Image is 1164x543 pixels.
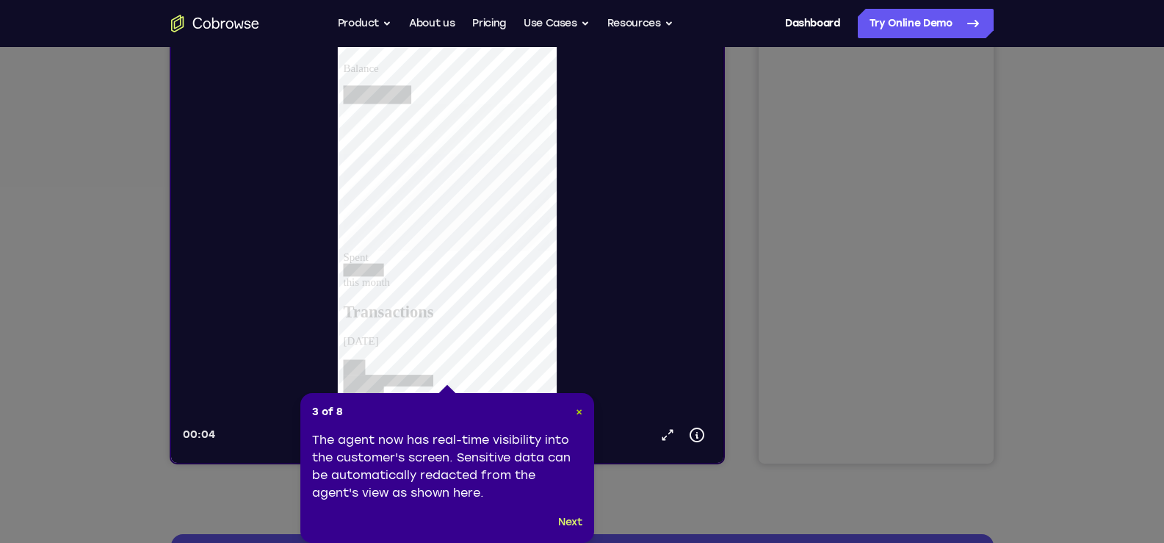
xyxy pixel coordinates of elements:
[607,9,673,38] button: Resources
[576,406,582,418] span: ×
[312,405,343,420] span: 3 of 8
[558,514,582,531] button: Next
[524,9,590,38] button: Use Cases
[338,9,392,38] button: Product
[576,405,582,420] button: Close Tour
[409,9,455,38] a: About us
[171,15,259,32] a: Go to the home page
[785,9,840,38] a: Dashboard
[858,9,994,38] a: Try Online Demo
[472,9,506,38] a: Pricing
[312,431,582,502] div: The agent now has real-time visibility into the customer's screen. Sensitive data can be automati...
